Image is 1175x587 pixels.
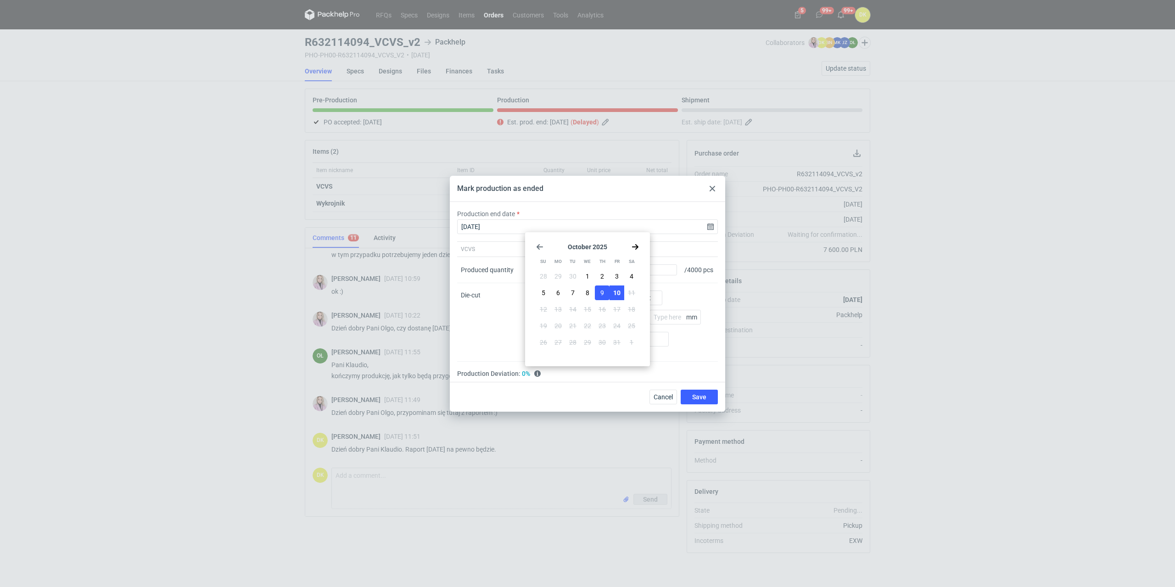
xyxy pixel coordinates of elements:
[554,321,562,330] span: 20
[565,254,580,269] div: Tu
[580,319,595,333] button: Wed Oct 22 2025
[654,394,673,400] span: Cancel
[565,335,580,350] button: Tue Oct 28 2025
[540,272,547,281] span: 28
[600,288,604,297] span: 9
[681,390,718,404] button: Save
[599,338,606,347] span: 30
[625,254,639,269] div: Sa
[457,184,543,194] div: Mark production as ended
[610,269,624,284] button: Fri Oct 03 2025
[628,305,635,314] span: 18
[615,272,619,281] span: 3
[540,338,547,347] span: 26
[536,319,551,333] button: Sun Oct 19 2025
[542,288,545,297] span: 5
[613,338,621,347] span: 31
[554,305,562,314] span: 13
[624,269,639,284] button: Sat Oct 04 2025
[649,310,701,324] input: Type here...
[569,305,576,314] span: 14
[554,272,562,281] span: 29
[624,319,639,333] button: Sat Oct 25 2025
[624,285,639,300] button: Sat Oct 11 2025
[580,335,595,350] button: Wed Oct 29 2025
[522,369,530,378] span: Excellent
[461,246,475,253] span: VCVS
[461,265,514,274] div: Produced quantity
[584,338,591,347] span: 29
[457,283,532,362] div: Die-cut
[692,394,706,400] span: Save
[551,269,565,284] button: Mon Sep 29 2025
[540,321,547,330] span: 19
[681,257,718,283] div: / 4000 pcs
[586,272,589,281] span: 1
[649,390,677,404] button: Cancel
[584,305,591,314] span: 15
[613,288,621,297] span: 10
[536,243,543,251] svg: Go back 1 month
[610,254,624,269] div: Fr
[551,302,565,317] button: Mon Oct 13 2025
[551,285,565,300] button: Mon Oct 06 2025
[536,254,550,269] div: Su
[599,305,606,314] span: 16
[613,305,621,314] span: 17
[580,269,595,284] button: Wed Oct 01 2025
[595,269,610,284] button: Thu Oct 02 2025
[595,285,610,300] button: Thu Oct 09 2025
[536,269,551,284] button: Sun Sep 28 2025
[536,335,551,350] button: Sun Oct 26 2025
[624,335,639,350] button: Sat Nov 01 2025
[551,335,565,350] button: Mon Oct 27 2025
[610,285,624,300] button: Fri Oct 10 2025
[610,319,624,333] button: Fri Oct 24 2025
[613,321,621,330] span: 24
[580,285,595,300] button: Wed Oct 08 2025
[569,321,576,330] span: 21
[580,302,595,317] button: Wed Oct 15 2025
[595,319,610,333] button: Thu Oct 23 2025
[540,305,547,314] span: 12
[554,338,562,347] span: 27
[551,254,565,269] div: Mo
[595,302,610,317] button: Thu Oct 16 2025
[551,319,565,333] button: Mon Oct 20 2025
[565,285,580,300] button: Tue Oct 07 2025
[600,272,604,281] span: 2
[556,288,560,297] span: 6
[569,338,576,347] span: 28
[599,321,606,330] span: 23
[536,285,551,300] button: Sun Oct 05 2025
[569,272,576,281] span: 30
[586,288,589,297] span: 8
[595,335,610,350] button: Thu Oct 30 2025
[686,313,701,321] p: mm
[536,243,639,251] section: October 2025
[571,288,575,297] span: 7
[610,302,624,317] button: Fri Oct 17 2025
[630,338,633,347] span: 1
[595,254,610,269] div: Th
[580,254,594,269] div: We
[565,269,580,284] button: Tue Sep 30 2025
[610,335,624,350] button: Fri Oct 31 2025
[630,272,633,281] span: 4
[457,369,718,378] div: Production Deviation:
[628,288,635,297] span: 11
[536,302,551,317] button: Sun Oct 12 2025
[457,209,515,218] label: Production end date
[624,302,639,317] button: Sat Oct 18 2025
[584,321,591,330] span: 22
[632,243,639,251] svg: Go forward 1 month
[565,302,580,317] button: Tue Oct 14 2025
[565,319,580,333] button: Tue Oct 21 2025
[628,321,635,330] span: 25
